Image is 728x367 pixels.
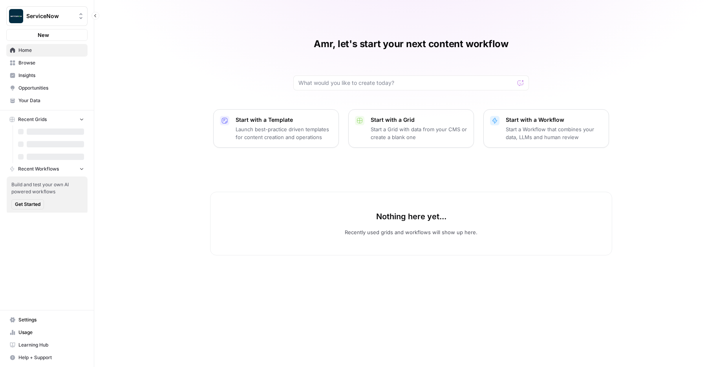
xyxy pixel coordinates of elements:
[236,116,332,124] p: Start with a Template
[6,6,88,26] button: Workspace: ServiceNow
[298,79,514,87] input: What would you like to create today?
[11,181,83,195] span: Build and test your own AI powered workflows
[6,44,88,57] a: Home
[6,114,88,125] button: Recent Grids
[6,314,88,326] a: Settings
[9,9,23,23] img: ServiceNow Logo
[18,84,84,92] span: Opportunities
[348,109,474,148] button: Start with a GridStart a Grid with data from your CMS or create a blank one
[236,125,332,141] p: Launch best-practice driven templates for content creation and operations
[18,316,84,323] span: Settings
[345,228,477,236] p: Recently used grids and workflows will show up here.
[6,82,88,94] a: Opportunities
[6,57,88,69] a: Browse
[18,116,47,123] span: Recent Grids
[18,165,59,172] span: Recent Workflows
[371,116,467,124] p: Start with a Grid
[38,31,49,39] span: New
[483,109,609,148] button: Start with a WorkflowStart a Workflow that combines your data, LLMs and human review
[371,125,467,141] p: Start a Grid with data from your CMS or create a blank one
[26,12,74,20] span: ServiceNow
[18,341,84,349] span: Learning Hub
[18,354,84,361] span: Help + Support
[18,329,84,336] span: Usage
[6,326,88,339] a: Usage
[6,69,88,82] a: Insights
[376,211,446,222] p: Nothing here yet...
[314,38,509,50] h1: Amr, let's start your next content workflow
[15,201,40,208] span: Get Started
[18,59,84,66] span: Browse
[506,125,602,141] p: Start a Workflow that combines your data, LLMs and human review
[506,116,602,124] p: Start with a Workflow
[213,109,339,148] button: Start with a TemplateLaunch best-practice driven templates for content creation and operations
[6,339,88,351] a: Learning Hub
[6,163,88,175] button: Recent Workflows
[6,29,88,41] button: New
[18,97,84,104] span: Your Data
[6,94,88,107] a: Your Data
[18,47,84,54] span: Home
[11,199,44,209] button: Get Started
[6,351,88,364] button: Help + Support
[18,72,84,79] span: Insights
